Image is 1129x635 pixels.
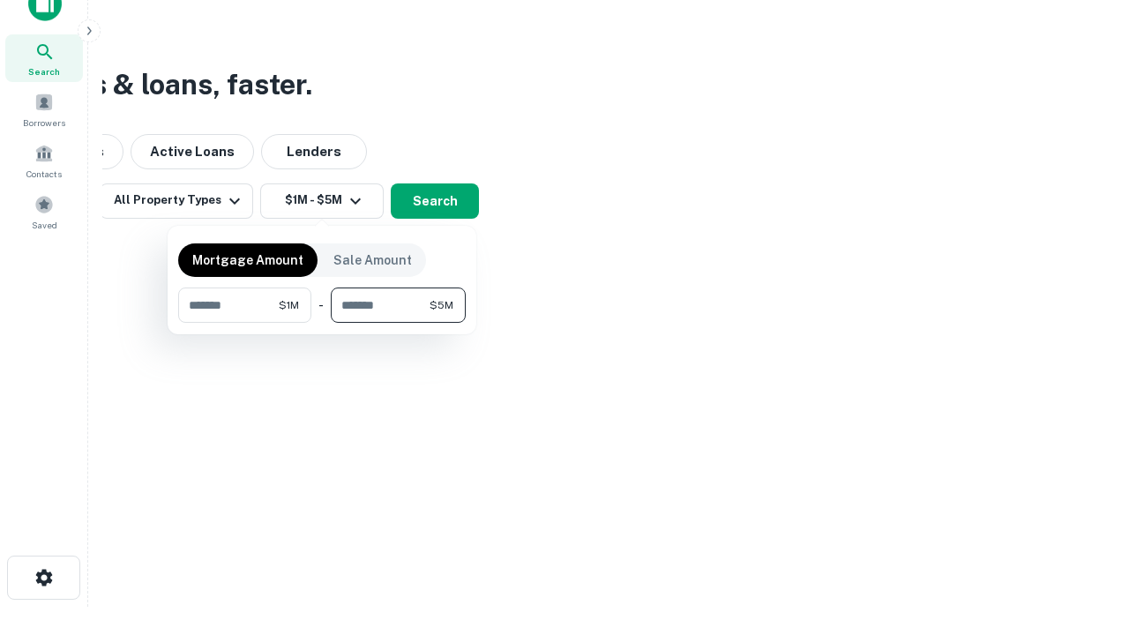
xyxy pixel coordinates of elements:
[192,250,303,270] p: Mortgage Amount
[279,297,299,313] span: $1M
[333,250,412,270] p: Sale Amount
[430,297,453,313] span: $5M
[1041,494,1129,579] iframe: Chat Widget
[318,288,324,323] div: -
